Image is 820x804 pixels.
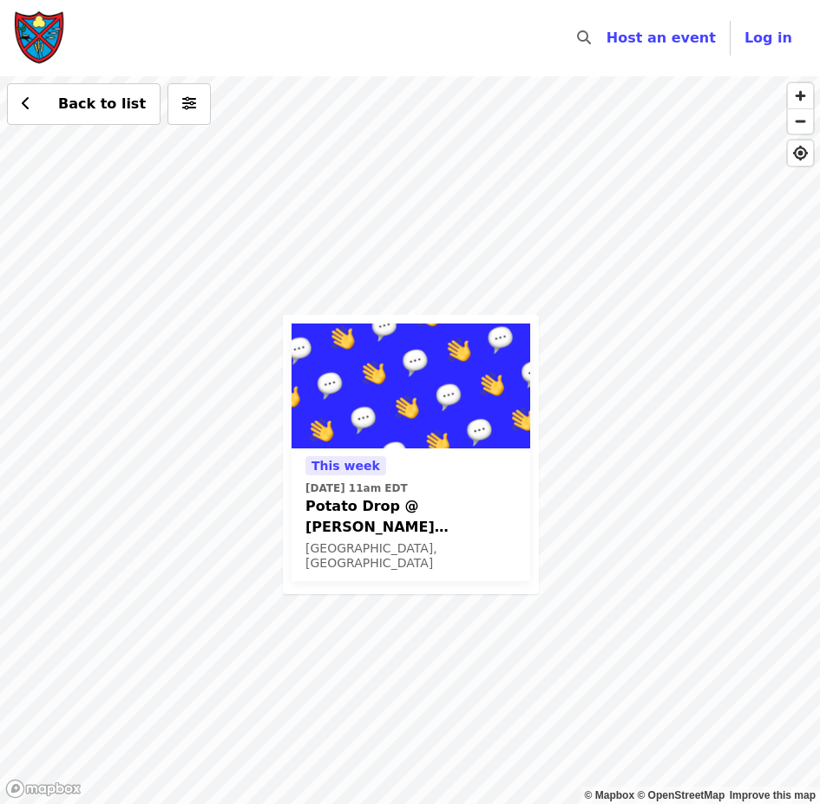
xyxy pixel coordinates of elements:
a: Host an event [607,29,716,46]
a: OpenStreetMap [637,789,725,801]
button: Log in [731,21,806,56]
span: Back to list [58,95,146,112]
div: [GEOGRAPHIC_DATA], [GEOGRAPHIC_DATA] [305,541,516,571]
span: Potato Drop @ [PERSON_NAME][GEOGRAPHIC_DATA] (For Community Volunteers) [305,496,516,538]
a: Mapbox [585,789,635,801]
button: Zoom Out [788,108,813,134]
time: [DATE] 11am EDT [305,480,408,496]
input: Search [601,17,615,59]
a: Map feedback [730,789,816,801]
i: sliders-h icon [182,95,196,112]
span: Log in [745,29,792,46]
a: Mapbox logo [5,779,82,799]
span: This week [312,459,380,473]
i: search icon [577,29,591,46]
button: Back to list [7,83,161,125]
img: Potato Drop @ Randolph College (For Community Volunteers) organized by Society of St. Andrew [292,324,530,448]
button: Find My Location [788,141,813,166]
button: More filters (0 selected) [167,83,211,125]
i: chevron-left icon [22,95,30,112]
img: Society of St. Andrew - Home [14,10,66,66]
a: See details for "Potato Drop @ Randolph College (For Community Volunteers)" [292,324,530,581]
button: Zoom In [788,83,813,108]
